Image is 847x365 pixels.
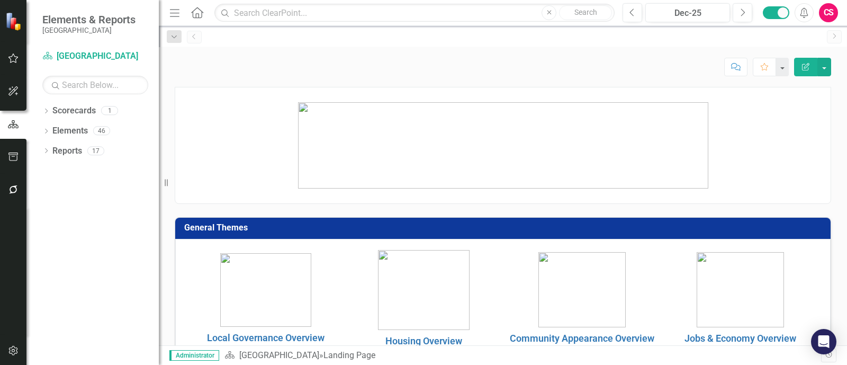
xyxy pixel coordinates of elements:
small: [GEOGRAPHIC_DATA] [42,26,136,34]
a: Housing Overview [385,335,462,346]
span: Elements & Reports [42,13,136,26]
div: Landing Page [323,350,375,360]
button: CS [819,3,838,22]
div: Dec-25 [649,7,726,20]
a: Reports [52,145,82,157]
h3: General Themes [184,223,825,233]
button: Dec-25 [645,3,730,22]
div: Open Intercom Messenger [811,329,836,354]
a: Community Appearance Overview [510,333,654,344]
a: Scorecards [52,105,96,117]
div: 17 [87,146,104,155]
a: Jobs & Economy Overview [684,333,796,344]
a: Local Governance Overview [207,332,325,343]
div: » [224,350,821,362]
input: Search Below... [42,76,148,94]
a: [GEOGRAPHIC_DATA] [239,350,319,360]
a: [GEOGRAPHIC_DATA] [42,50,148,63]
div: 46 [93,127,110,136]
a: Elements [52,125,88,137]
span: Search [574,8,597,16]
button: Search [559,5,612,20]
span: Administrator [169,350,219,361]
div: 1 [101,106,118,115]
img: ClearPoint Strategy [5,12,24,30]
input: Search ClearPoint... [214,4,615,22]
